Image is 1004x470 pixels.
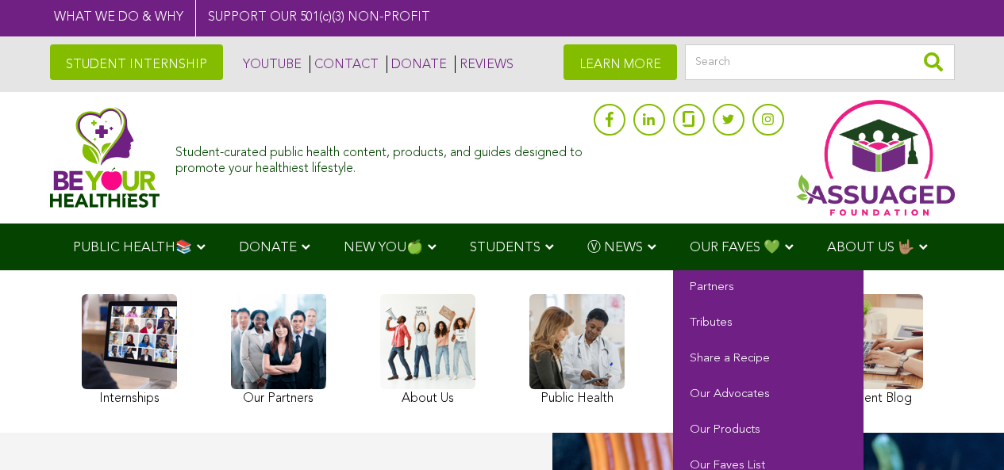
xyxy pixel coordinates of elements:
[827,241,914,254] span: ABOUT US 🤟🏽
[673,270,864,306] a: Partners
[690,241,780,254] span: OUR FAVES 💚
[673,377,864,413] a: Our Advocates
[925,394,1004,470] iframe: Chat Widget
[564,44,677,80] a: LEARN MORE
[310,55,379,73] a: CONTACT
[673,306,864,342] a: Tributes
[50,44,223,80] a: STUDENT INTERNSHIP
[50,224,955,270] div: Navigation Menu
[455,55,514,73] a: REVIEWS
[673,342,864,377] a: Share a Recipe
[344,241,423,254] span: NEW YOU🍏
[387,55,447,73] a: DONATE
[470,241,540,254] span: STUDENTS
[175,138,585,176] div: Student-curated public health content, products, and guides designed to promote your healthiest l...
[685,44,955,80] input: Search
[50,107,160,208] img: Assuaged
[73,241,192,254] span: PUBLIC HEALTH📚
[587,241,643,254] span: Ⓥ NEWS
[796,100,955,216] img: Assuaged App
[239,55,302,73] a: YOUTUBE
[683,111,694,127] img: glassdoor
[673,413,864,449] a: Our Products
[239,241,297,254] span: DONATE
